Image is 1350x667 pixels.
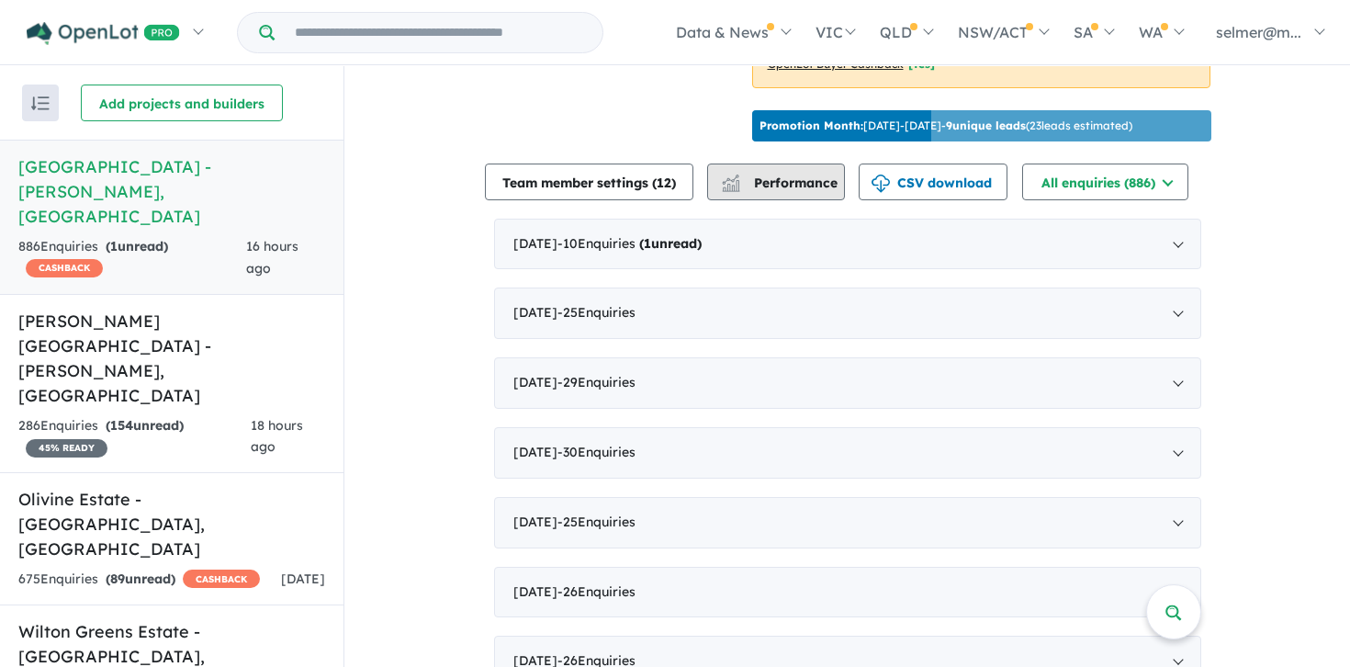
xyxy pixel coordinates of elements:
img: sort.svg [31,96,50,110]
span: [Yes] [908,57,935,71]
span: - 25 Enquir ies [557,304,636,321]
span: 154 [110,417,133,434]
span: [DATE] [281,571,325,587]
button: Performance [707,164,845,200]
span: 12 [657,175,671,191]
h5: [GEOGRAPHIC_DATA] - [PERSON_NAME] , [GEOGRAPHIC_DATA] [18,154,325,229]
span: - 29 Enquir ies [557,374,636,390]
h5: Olivine Estate - [GEOGRAPHIC_DATA] , [GEOGRAPHIC_DATA] [18,487,325,561]
b: Promotion Month: [759,119,863,132]
button: CSV download [859,164,1007,200]
p: [DATE] - [DATE] - ( 23 leads estimated) [759,118,1132,134]
div: [DATE] [494,219,1201,270]
span: 18 hours ago [251,417,303,456]
div: [DATE] [494,288,1201,339]
img: line-chart.svg [722,175,738,185]
div: [DATE] [494,497,1201,548]
button: Add projects and builders [81,85,283,121]
img: download icon [872,175,890,193]
span: - 25 Enquir ies [557,514,636,530]
span: Performance [725,175,838,191]
div: [DATE] [494,357,1201,409]
strong: ( unread) [639,235,702,252]
div: 286 Enquir ies [18,415,251,459]
div: 886 Enquir ies [18,236,246,280]
b: 9 unique leads [946,119,1026,132]
input: Try estate name, suburb, builder or developer [278,13,599,52]
strong: ( unread) [106,238,168,254]
button: Team member settings (12) [485,164,693,200]
div: [DATE] [494,427,1201,479]
u: OpenLot Buyer Cashback [768,57,904,71]
span: 45 % READY [26,439,107,458]
img: Openlot PRO Logo White [27,22,180,45]
span: - 26 Enquir ies [557,583,636,600]
span: 89 [110,571,125,587]
img: bar-chart.svg [722,180,740,192]
span: selmer@m... [1216,23,1301,41]
span: 1 [644,235,651,252]
span: 16 hours ago [246,238,298,277]
button: All enquiries (886) [1022,164,1188,200]
h5: [PERSON_NAME][GEOGRAPHIC_DATA] - [PERSON_NAME] , [GEOGRAPHIC_DATA] [18,309,325,408]
div: [DATE] [494,567,1201,618]
span: - 10 Enquir ies [557,235,702,252]
div: 675 Enquir ies [18,569,260,591]
span: CASHBACK [26,259,103,277]
span: - 30 Enquir ies [557,444,636,460]
strong: ( unread) [106,417,184,434]
strong: ( unread) [106,571,175,587]
span: CASHBACK [183,570,260,588]
span: 1 [110,238,118,254]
